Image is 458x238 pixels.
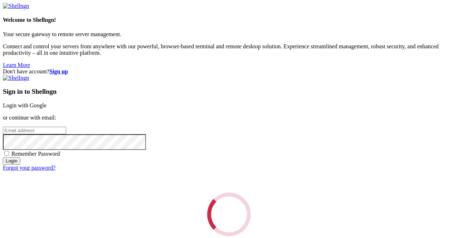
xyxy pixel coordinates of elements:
[3,68,455,75] div: Don't have account?
[3,3,29,9] img: Shellngn
[3,17,455,23] h4: Welcome to Shellngn!
[3,102,47,108] a: Login with Google
[4,151,9,156] input: Remember Password
[3,31,455,38] p: Your secure gateway to remote server management.
[11,151,60,157] span: Remember Password
[49,68,68,74] a: Sign up
[3,75,29,81] img: Shellngn
[3,88,455,96] h3: Sign in to Shellngn
[3,62,30,68] a: Learn More
[3,115,455,121] p: or continue with email:
[3,127,66,134] input: Email address
[3,157,20,165] input: Login
[3,165,55,171] a: Forgot your password?
[3,43,455,56] p: Connect and control your servers from anywhere with our powerful, browser-based terminal and remo...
